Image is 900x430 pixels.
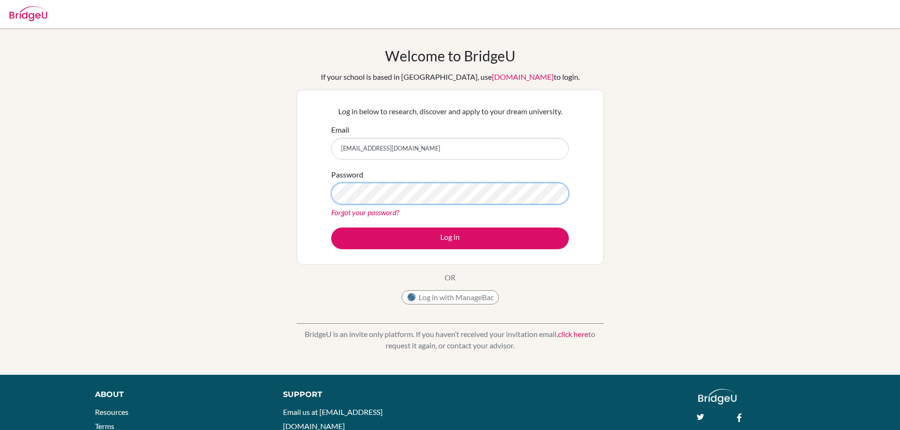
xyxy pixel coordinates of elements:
p: BridgeU is an invite only platform. If you haven’t received your invitation email, to request it ... [297,329,604,351]
div: Support [283,389,439,400]
div: About [95,389,262,400]
img: Bridge-U [9,6,47,21]
a: [DOMAIN_NAME] [492,72,554,81]
label: Password [331,169,363,180]
button: Log in with ManageBac [402,290,499,304]
a: Resources [95,407,129,416]
button: Log in [331,228,569,249]
a: click here [558,329,588,338]
label: Email [331,124,349,135]
div: If your school is based in [GEOGRAPHIC_DATA], use to login. [321,71,580,83]
p: OR [445,272,455,283]
p: Log in below to research, discover and apply to your dream university. [331,106,569,117]
h1: Welcome to BridgeU [385,47,515,64]
a: Forgot your password? [331,208,399,217]
img: logo_white@2x-f4f0deed5e89b7ecb1c2cc34c3e3d731f90f0f143d5ea2071677605dd97b5244.png [698,389,737,405]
